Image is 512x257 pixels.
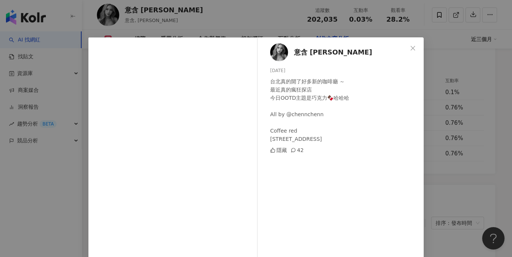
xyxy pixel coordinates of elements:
[270,67,418,74] div: [DATE]
[270,77,418,143] div: 台北真的開了好多新的咖啡廳 ～ 最近真的瘋狂探店 今日OOTD主題是巧克力🍫哈哈哈 All by @chennchenn Coffee red [STREET_ADDRESS]
[405,41,420,56] button: Close
[270,43,407,61] a: KOL Avatar意含 [PERSON_NAME]
[270,43,288,61] img: KOL Avatar
[291,146,304,154] div: 42
[294,47,372,58] span: 意含 [PERSON_NAME]
[270,146,287,154] div: 隱藏
[410,45,416,51] span: close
